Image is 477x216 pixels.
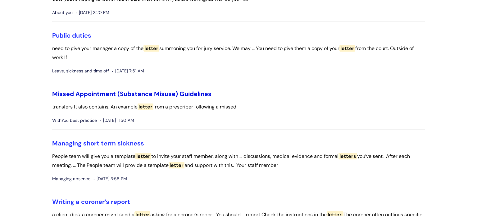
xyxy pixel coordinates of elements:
span: [DATE] 11:50 AM [100,117,134,124]
span: Managing absence [52,175,90,183]
span: [DATE] 3:58 PM [93,175,127,183]
span: letter [169,162,184,168]
span: [DATE] 7:51 AM [112,67,144,75]
span: letter [339,45,355,52]
span: About you [52,9,73,16]
span: WithYou best practice [52,117,97,124]
p: People team will give you a template to invite your staff member, along with ... discussions, med... [52,152,425,170]
span: [DATE] 2:20 PM [76,9,109,16]
p: need to give your manager a copy of the summoning you for jury service. We may ... You need to gi... [52,44,425,62]
p: transfers It also contains: An example from a prescriber following a missed [52,103,425,112]
span: letter [135,153,151,159]
a: Managing short term sickness [52,139,144,147]
span: letter [138,103,153,110]
a: Writing a coroner’s report [52,198,130,206]
span: Leave, sickness and time off [52,67,109,75]
a: Public duties [52,31,91,39]
a: Missed Appointment (Substance Misuse) Guidelines [52,90,211,98]
span: letters [338,153,357,159]
span: letter [143,45,159,52]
